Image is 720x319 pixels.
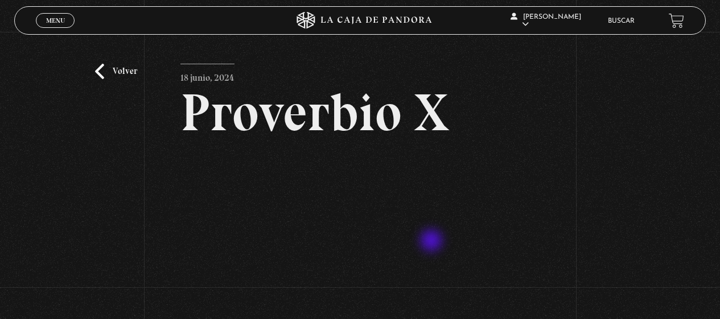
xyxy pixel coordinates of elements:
[46,17,65,24] span: Menu
[180,86,540,139] h2: Proverbio X
[608,18,635,24] a: Buscar
[669,13,684,28] a: View your shopping cart
[511,14,581,28] span: [PERSON_NAME]
[42,27,69,35] span: Cerrar
[180,64,234,86] p: 18 junio, 2024
[95,64,137,79] a: Volver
